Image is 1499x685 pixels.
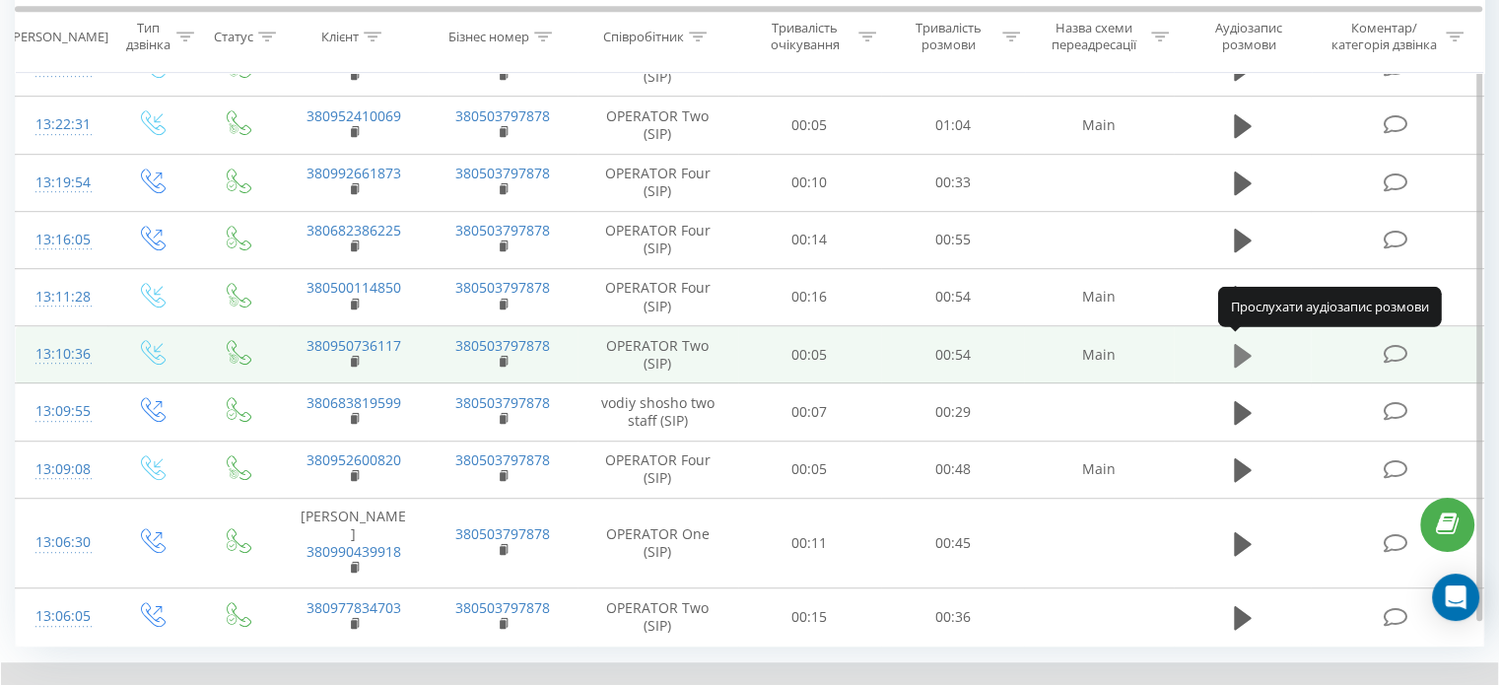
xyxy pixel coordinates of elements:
td: OPERATOR Four (SIP) [578,441,738,498]
div: Тип дзвінка [124,21,170,54]
a: 380977834703 [307,598,401,617]
td: 00:05 [738,441,881,498]
a: 380503797878 [455,164,550,182]
div: Тривалість очікування [756,21,854,54]
td: 00:33 [881,154,1024,211]
td: Main [1024,268,1173,325]
td: Main [1024,97,1173,154]
a: 380683819599 [307,393,401,412]
div: Статус [214,29,253,45]
a: 380503797878 [455,598,550,617]
td: OPERATOR Two (SIP) [578,97,738,154]
td: Main [1024,326,1173,383]
td: [PERSON_NAME] [279,498,428,588]
div: Назва схеми переадресації [1043,21,1146,54]
a: 380503797878 [455,393,550,412]
td: 00:05 [738,326,881,383]
td: OPERATOR One (SIP) [578,498,738,588]
div: 13:22:31 [35,105,88,144]
td: 00:11 [738,498,881,588]
td: 01:04 [881,97,1024,154]
td: 00:16 [738,268,881,325]
a: 380950736117 [307,336,401,355]
td: 00:15 [738,588,881,646]
a: 380952410069 [307,106,401,125]
td: 00:48 [881,441,1024,498]
div: 13:09:08 [35,450,88,489]
div: Тривалість розмови [899,21,997,54]
td: OPERATOR Two (SIP) [578,326,738,383]
a: 380990439918 [307,542,401,561]
td: 00:54 [881,326,1024,383]
td: OPERATOR Two (SIP) [578,588,738,646]
td: OPERATOR Four (SIP) [578,154,738,211]
a: 380503797878 [455,221,550,240]
td: vodiy shosho two staff (SIP) [578,383,738,441]
div: Аудіозапис розмови [1192,21,1307,54]
td: 00:29 [881,383,1024,441]
td: 00:36 [881,588,1024,646]
td: 00:14 [738,211,881,268]
div: 13:10:36 [35,335,88,374]
a: 380952600820 [307,450,401,469]
div: Коментар/категорія дзвінка [1326,21,1441,54]
a: 380682386225 [307,221,401,240]
div: Прослухати аудіозапис розмови [1218,287,1442,326]
td: OPERATOR Four (SIP) [578,268,738,325]
a: 380500114850 [307,278,401,297]
div: 13:16:05 [35,221,88,259]
div: Клієнт [321,29,359,45]
a: 380503797878 [455,106,550,125]
td: 00:55 [881,211,1024,268]
a: 380503797878 [455,278,550,297]
td: 00:45 [881,498,1024,588]
div: 13:06:30 [35,523,88,562]
td: 00:54 [881,268,1024,325]
td: 00:05 [738,97,881,154]
td: Main [1024,441,1173,498]
div: [PERSON_NAME] [9,29,108,45]
div: 13:06:05 [35,597,88,636]
div: Open Intercom Messenger [1432,574,1479,621]
a: 380503797878 [455,336,550,355]
td: 00:10 [738,154,881,211]
div: Співробітник [603,29,684,45]
a: 380992661873 [307,164,401,182]
div: 13:19:54 [35,164,88,202]
div: Бізнес номер [448,29,529,45]
div: 13:09:55 [35,392,88,431]
div: 13:11:28 [35,278,88,316]
a: 380503797878 [455,524,550,543]
td: OPERATOR Four (SIP) [578,211,738,268]
td: 00:07 [738,383,881,441]
a: 380503797878 [455,450,550,469]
